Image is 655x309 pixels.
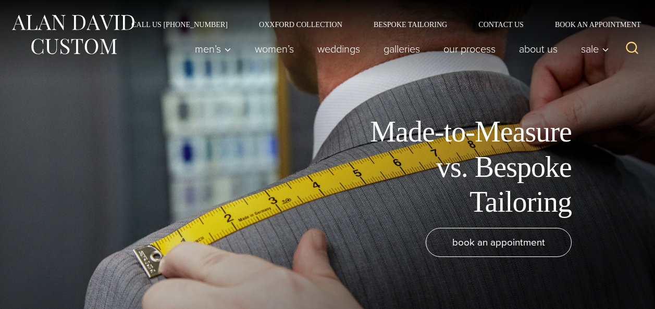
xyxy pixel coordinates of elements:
span: Sale [581,44,609,54]
a: Women’s [243,38,306,59]
a: weddings [306,38,372,59]
a: Contact Us [463,21,539,28]
a: Call Us [PHONE_NUMBER] [116,21,243,28]
a: Our Process [432,38,508,59]
nav: Primary Navigation [183,38,615,59]
img: Alan David Custom [10,11,135,58]
a: About Us [508,38,570,59]
a: Oxxford Collection [243,21,358,28]
span: Men’s [195,44,231,54]
nav: Secondary Navigation [116,21,645,28]
h1: Made-to-Measure vs. Bespoke Tailoring [337,114,572,220]
button: View Search Form [620,36,645,61]
a: Bespoke Tailoring [358,21,463,28]
a: Galleries [372,38,432,59]
a: book an appointment [426,228,572,257]
a: Book an Appointment [539,21,645,28]
span: book an appointment [452,235,545,250]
